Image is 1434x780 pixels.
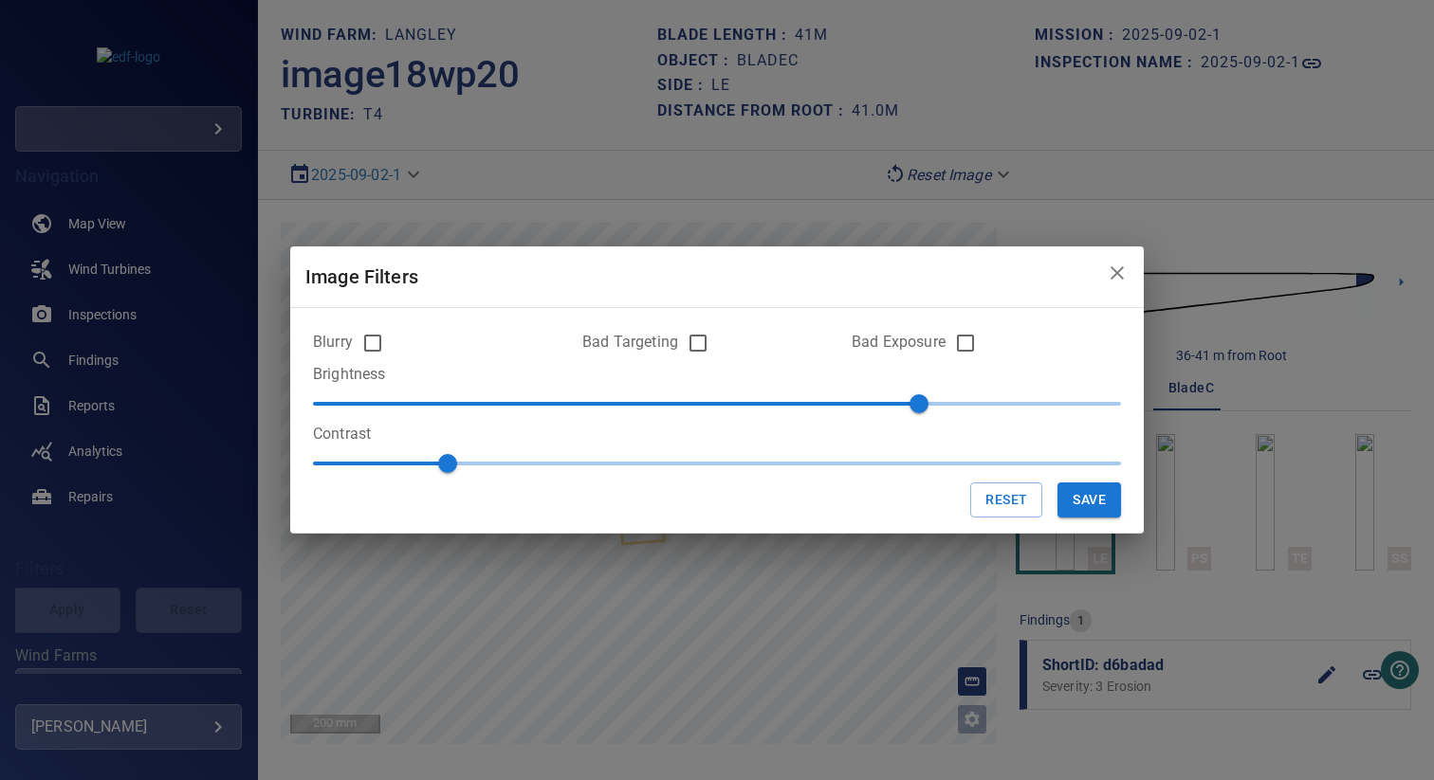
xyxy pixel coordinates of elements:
label: Bad Targeting [582,331,678,353]
label: Bad Exposure [852,331,946,353]
button: Reset [970,482,1042,517]
h2: Image Filters [290,246,1144,307]
button: close [1098,254,1136,292]
label: Contrast [313,423,371,444]
button: Save [1057,482,1121,517]
label: Blurry [313,331,353,353]
label: Brightness [313,363,386,385]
